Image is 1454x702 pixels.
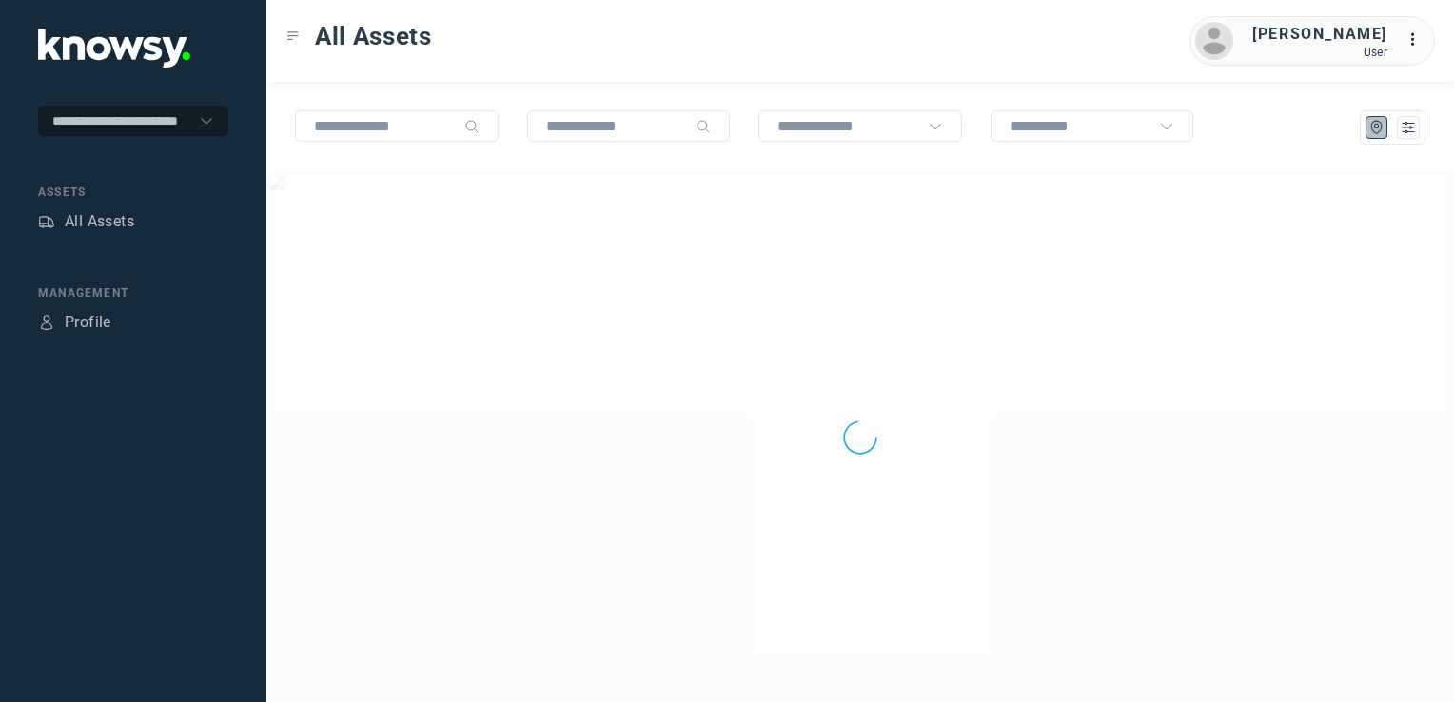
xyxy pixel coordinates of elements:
[38,284,228,302] div: Management
[1252,23,1387,46] div: [PERSON_NAME]
[1400,119,1417,136] div: List
[1406,29,1429,54] div: :
[38,311,111,334] a: ProfileProfile
[464,119,480,134] div: Search
[1252,46,1387,59] div: User
[696,119,711,134] div: Search
[65,311,111,334] div: Profile
[315,19,432,53] span: All Assets
[1406,29,1429,51] div: :
[1407,32,1426,47] tspan: ...
[38,213,55,230] div: Assets
[38,314,55,331] div: Profile
[38,210,134,233] a: AssetsAll Assets
[286,29,300,43] div: Toggle Menu
[65,210,134,233] div: All Assets
[38,184,228,201] div: Assets
[1368,119,1385,136] div: Map
[1195,22,1233,60] img: avatar.png
[38,29,190,68] img: Application Logo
